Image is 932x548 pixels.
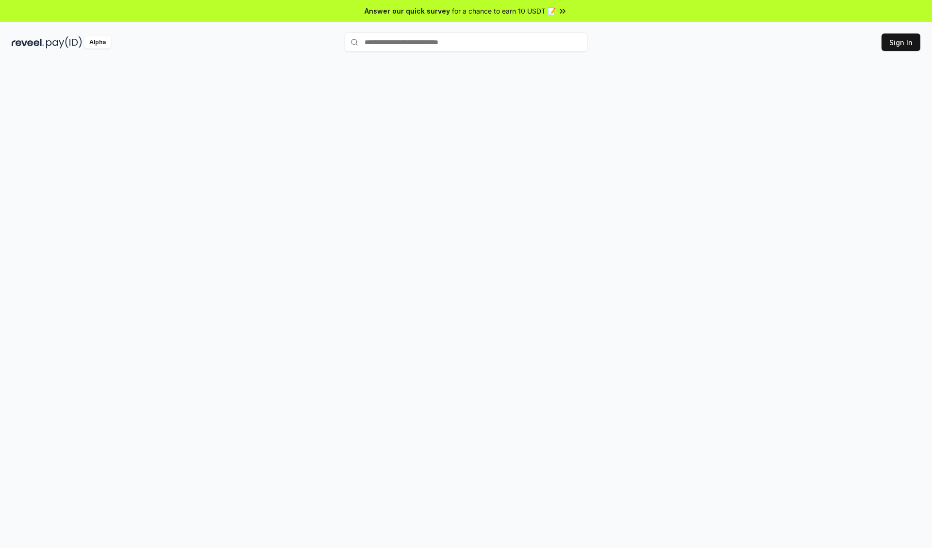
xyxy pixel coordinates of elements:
img: pay_id [46,36,82,49]
div: Alpha [84,36,111,49]
button: Sign In [882,33,920,51]
span: for a chance to earn 10 USDT 📝 [452,6,556,16]
img: reveel_dark [12,36,44,49]
span: Answer our quick survey [365,6,450,16]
